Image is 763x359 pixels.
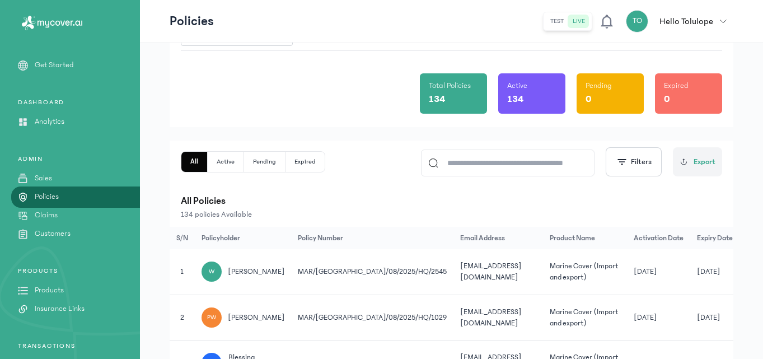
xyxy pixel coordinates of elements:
[626,10,733,32] button: TOHello Tolulope
[429,91,445,107] p: 134
[694,156,715,168] span: Export
[460,262,521,281] span: [EMAIL_ADDRESS][DOMAIN_NAME]
[180,268,184,276] span: 1
[181,209,722,220] p: 134 policies Available
[453,227,543,249] th: Email Address
[35,303,85,315] p: Insurance Links
[429,80,471,91] p: Total Policies
[543,295,627,341] td: Marine Cover (Import and export)
[291,249,453,295] td: MAR/[GEOGRAPHIC_DATA]/08/2025/HQ/2545
[35,116,64,128] p: Analytics
[35,228,71,240] p: Customers
[627,227,690,249] th: Activation Date
[586,80,612,91] p: Pending
[181,193,722,209] p: All Policies
[507,80,527,91] p: Active
[228,266,285,277] span: [PERSON_NAME]
[507,91,523,107] p: 134
[35,285,64,296] p: Products
[586,91,592,107] p: 0
[291,295,453,341] td: MAR/[GEOGRAPHIC_DATA]/08/2025/HQ/1029
[690,227,739,249] th: Expiry Date
[606,147,662,176] button: Filters
[626,10,648,32] div: TO
[697,312,720,323] span: [DATE]
[181,152,208,172] button: All
[35,209,58,221] p: Claims
[664,91,670,107] p: 0
[664,80,689,91] p: Expired
[546,15,568,28] button: test
[568,15,589,28] button: live
[35,191,59,203] p: Policies
[208,152,244,172] button: Active
[697,266,720,277] span: [DATE]
[195,227,292,249] th: Policyholder
[673,147,722,176] button: Export
[634,312,657,323] span: [DATE]
[202,307,222,328] div: PW
[35,172,52,184] p: Sales
[202,262,222,282] div: W
[180,314,184,321] span: 2
[634,266,657,277] span: [DATE]
[170,12,214,30] p: Policies
[285,152,325,172] button: Expired
[35,59,74,71] p: Get Started
[170,227,195,249] th: S/N
[460,308,521,327] span: [EMAIL_ADDRESS][DOMAIN_NAME]
[543,227,627,249] th: Product Name
[659,15,713,28] p: Hello Tolulope
[244,152,285,172] button: Pending
[543,249,627,295] td: Marine Cover (Import and export)
[291,227,453,249] th: Policy Number
[228,312,285,323] span: [PERSON_NAME]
